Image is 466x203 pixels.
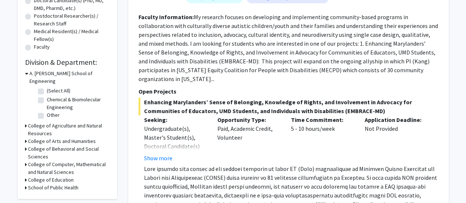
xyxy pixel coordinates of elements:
[28,161,110,176] h3: College of Computer, Mathematical and Natural Sciences
[28,184,78,192] h3: School of Public Health
[359,115,433,162] div: Not Provided
[285,115,359,162] div: 5 - 10 hours/week
[25,58,110,67] h2: Division & Department:
[47,96,108,111] label: Chemical & Biomolecular Engineering
[28,137,96,145] h3: College of Arts and Humanities
[139,13,194,21] b: Faculty Information:
[144,154,172,162] button: Show more
[217,115,280,124] p: Opportunity Type:
[29,70,110,85] h3: A. [PERSON_NAME] School of Engineering
[28,122,110,137] h3: College of Agriculture and Natural Resources
[212,115,285,162] div: Paid, Academic Credit, Volunteer
[28,176,74,184] h3: College of Education
[365,115,427,124] p: Application Deadline:
[139,98,438,115] span: Enhancing Marylanders’ Sense of Belonging, Knowledge of Rights, and Involvement in Advocacy for C...
[139,13,438,83] fg-read-more: My research focuses on developing and implementing community-based programs in collaboration with...
[144,115,207,124] p: Seeking:
[34,28,110,43] label: Medical Resident(s) / Medical Fellow(s)
[34,43,50,51] label: Faculty
[34,12,110,28] label: Postdoctoral Researcher(s) / Research Staff
[144,124,207,168] div: Undergraduate(s), Master's Student(s), Doctoral Candidate(s) (PhD, MD, DMD, PharmD, etc.)
[47,87,70,95] label: (Select All)
[291,115,354,124] p: Time Commitment:
[28,145,110,161] h3: College of Behavioral and Social Sciences
[139,87,438,96] p: Open Projects
[6,170,31,197] iframe: Chat
[47,111,60,119] label: Other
